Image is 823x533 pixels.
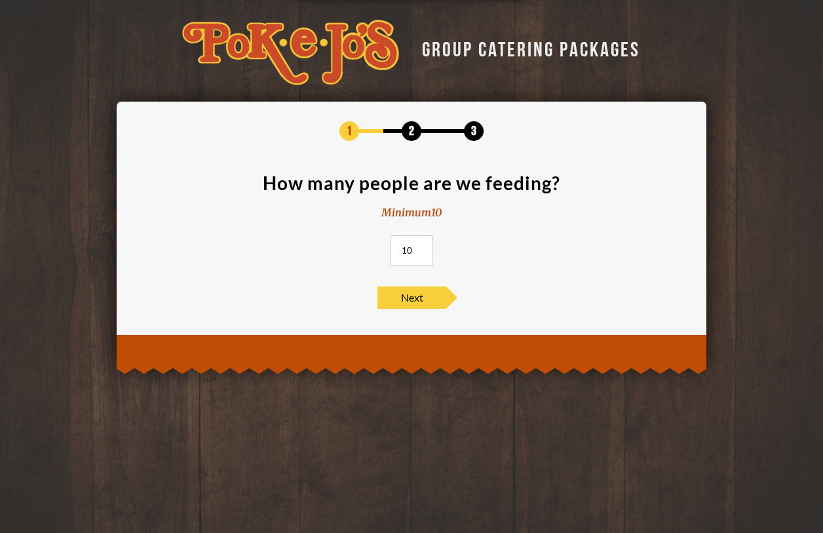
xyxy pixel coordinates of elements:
span: 3 [464,121,484,141]
img: logo-34603ddf.svg [182,20,399,85]
div: GROUP CATERING PACKAGES [412,34,640,60]
div: Minimum 10 [381,205,442,220]
div: How many people are we feeding? [263,174,560,192]
span: 2 [402,121,421,141]
span: Next [377,286,446,309]
span: 1 [339,121,359,141]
